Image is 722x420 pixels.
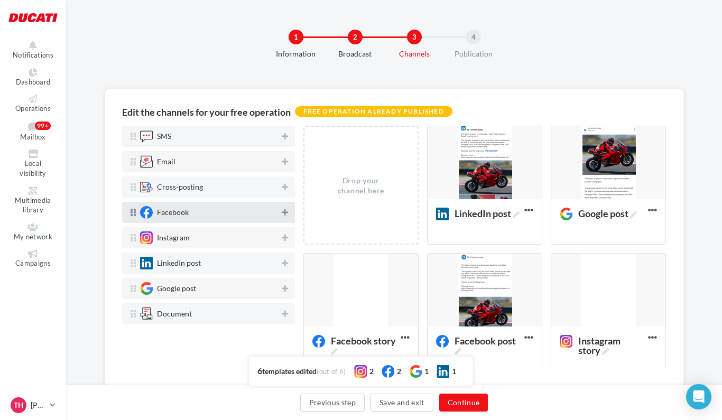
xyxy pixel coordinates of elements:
[331,336,396,355] span: Facebook story
[8,395,58,415] a: TH [PERSON_NAME]
[321,49,389,59] div: Broadcast
[257,366,262,376] span: 6
[15,104,51,113] span: Operations
[157,133,171,140] div: SMS
[13,51,53,59] span: Notifications
[436,336,524,348] span: Facebook post
[262,367,317,376] span: templates edited
[14,400,24,410] span: TH
[157,285,196,292] div: Google post
[348,30,363,44] div: 2
[300,394,365,412] button: Previous step
[332,175,389,196] div: Drop your channel here
[31,400,45,410] p: [PERSON_NAME]
[8,92,58,115] a: Operations
[312,336,401,348] span: Facebook story
[20,133,45,141] span: Mailbox
[369,366,374,377] div: 2
[157,259,201,267] div: LinkedIn post
[16,78,51,86] span: Dashboard
[407,30,422,44] div: 3
[14,232,52,241] span: My network
[578,209,637,218] span: Google post
[686,384,711,409] div: Open Intercom Messenger
[157,183,203,191] div: Cross-posting
[560,209,641,220] span: Google post
[455,336,520,355] span: Facebook post
[20,160,46,178] span: Local visibility
[8,39,58,62] button: Notifications
[157,234,190,241] div: Instagram
[8,66,58,89] a: Dashboard
[436,209,524,220] span: LinkedIn post
[15,196,51,214] span: Multimedia library
[455,209,520,218] span: LinkedIn post
[295,106,452,117] div: Free operation already published
[424,366,429,377] div: 1
[371,394,433,412] button: Save and exit
[578,336,644,355] span: Instagram story
[35,122,51,130] div: 99+
[439,394,488,412] button: Continue
[289,30,303,44] div: 1
[466,30,481,44] div: 4
[157,158,175,165] div: Email
[8,184,58,217] a: Multimedia library
[122,107,291,117] div: Edit the channels for your free operation
[560,336,648,348] span: Instagram story
[8,221,58,244] a: My network
[157,310,192,318] div: Document
[317,367,346,376] span: (out of 6)
[8,147,58,180] a: Local visibility
[8,247,58,270] a: Campaigns
[262,49,330,59] div: Information
[381,49,448,59] div: Channels
[8,119,58,144] a: Mailbox 99+
[452,366,456,377] div: 1
[440,49,507,59] div: Publication
[157,209,189,216] div: Facebook
[15,259,51,267] span: Campaigns
[397,366,401,377] div: 2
